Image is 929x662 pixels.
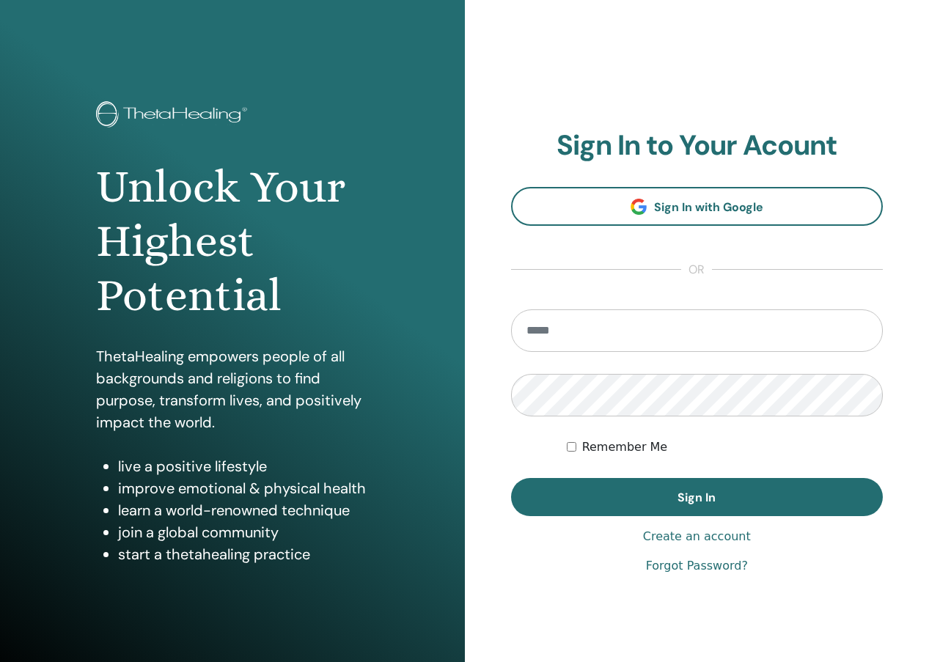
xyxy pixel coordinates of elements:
span: or [681,261,712,279]
button: Sign In [511,478,884,516]
div: Keep me authenticated indefinitely or until I manually logout [567,438,883,456]
a: Sign In with Google [511,187,884,226]
li: improve emotional & physical health [118,477,369,499]
li: live a positive lifestyle [118,455,369,477]
a: Forgot Password? [646,557,748,575]
p: ThetaHealing empowers people of all backgrounds and religions to find purpose, transform lives, a... [96,345,369,433]
span: Sign In with Google [654,199,763,215]
h2: Sign In to Your Acount [511,129,884,163]
span: Sign In [678,490,716,505]
h1: Unlock Your Highest Potential [96,160,369,323]
li: join a global community [118,521,369,543]
a: Create an account [643,528,751,545]
li: start a thetahealing practice [118,543,369,565]
label: Remember Me [582,438,668,456]
li: learn a world-renowned technique [118,499,369,521]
